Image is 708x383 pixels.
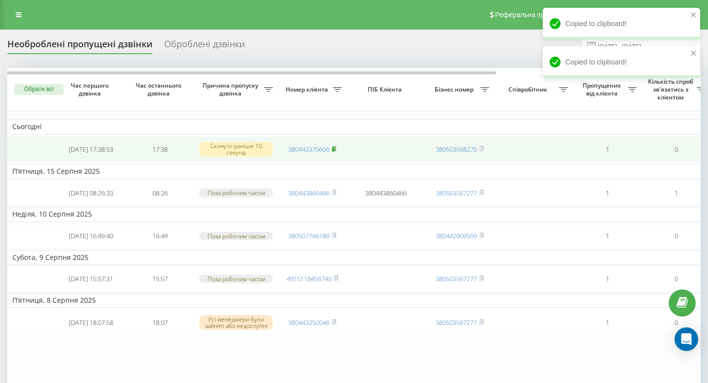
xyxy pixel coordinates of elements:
td: [DATE] 18:07:58 [57,310,125,336]
span: Співробітник [499,86,559,94]
td: 18:07 [125,310,194,336]
td: [DATE] 15:57:31 [57,267,125,291]
td: 15:57 [125,267,194,291]
td: [DATE] 17:38:53 [57,136,125,162]
div: Поза робочим часом [199,232,273,240]
div: Open Intercom Messenger [675,327,698,351]
div: Скинуто раніше 10 секунд [199,142,273,157]
span: Реферальна програма [495,11,567,19]
div: Усі менеджери були зайняті або недоступні [199,315,273,330]
button: Обрати всі [14,84,63,95]
span: Час останнього дзвінка [133,82,186,97]
div: Поза робочим часом [199,275,273,283]
span: Номер клієнта [283,86,333,94]
td: 16:49 [125,224,194,248]
a: 380503568270 [436,145,477,154]
div: Поза робочим часом [199,189,273,197]
span: Бізнес номер [430,86,480,94]
td: 17:38 [125,136,194,162]
a: 380507766189 [288,231,329,240]
a: 380442909509 [436,231,477,240]
td: [DATE] 16:49:40 [57,224,125,248]
button: close [690,11,697,20]
a: 380503567277 [436,189,477,197]
td: 1 [573,224,642,248]
div: Copied to clipboard! [543,46,700,78]
a: 380442375606 [288,145,329,154]
span: Причина пропуску дзвінка [199,82,264,97]
td: 380443860466 [347,181,425,205]
a: 380503567277 [436,274,477,283]
div: Copied to clipboard! [543,8,700,39]
span: Пропущених від клієнта [578,82,628,97]
td: 1 [573,181,642,205]
td: 08:26 [125,181,194,205]
div: Оброблені дзвінки [164,39,245,54]
td: 1 [573,136,642,162]
button: close [690,49,697,59]
td: [DATE] 08:26:33 [57,181,125,205]
span: ПІБ Клієнта [355,86,417,94]
a: 4915118456740 [287,274,331,283]
a: 380503567277 [436,318,477,327]
td: 1 [573,267,642,291]
a: 380443860466 [288,189,329,197]
span: Кількість спроб зв'язатись з клієнтом [647,78,697,101]
div: Необроблені пропущені дзвінки [7,39,152,54]
a: 380443250046 [288,318,329,327]
span: Час першого дзвінка [64,82,118,97]
td: 1 [573,310,642,336]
